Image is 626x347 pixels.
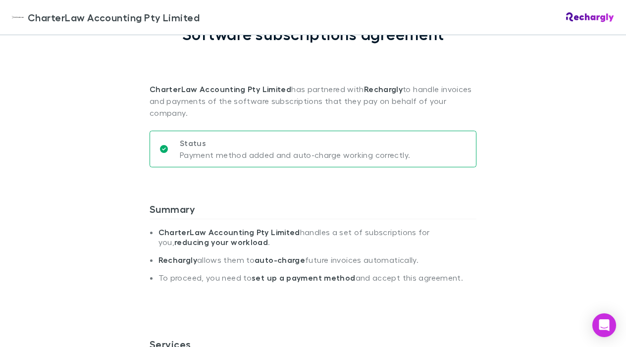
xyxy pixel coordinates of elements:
[158,227,300,237] strong: CharterLaw Accounting Pty Limited
[150,203,476,219] h3: Summary
[174,237,268,247] strong: reducing your workload
[364,84,403,94] strong: Rechargly
[180,137,410,149] p: Status
[566,12,614,22] img: Rechargly Logo
[592,313,616,337] div: Open Intercom Messenger
[150,84,291,94] strong: CharterLaw Accounting Pty Limited
[12,11,24,23] img: CharterLaw Accounting Pty Limited's Logo
[158,255,476,273] li: allows them to future invoices automatically.
[28,10,200,25] span: CharterLaw Accounting Pty Limited
[252,273,355,283] strong: set up a payment method
[158,227,476,255] li: handles a set of subscriptions for you, .
[255,255,305,265] strong: auto-charge
[158,273,476,291] li: To proceed, you need to and accept this agreement.
[158,255,197,265] strong: Rechargly
[180,149,410,161] p: Payment method added and auto-charge working correctly.
[150,44,476,119] p: has partnered with to handle invoices and payments of the software subscriptions that they pay on...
